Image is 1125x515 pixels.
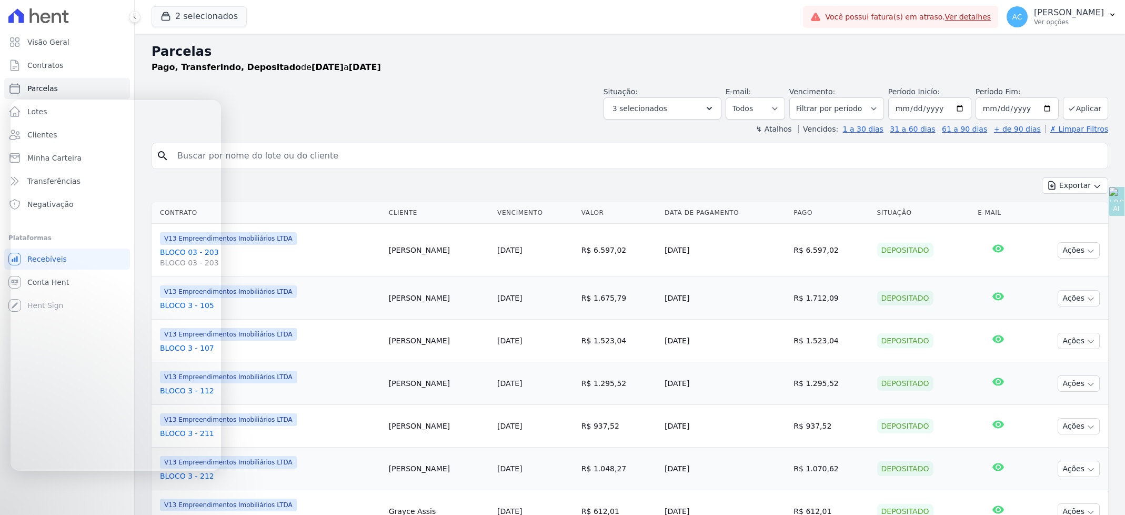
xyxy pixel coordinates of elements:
[789,87,835,96] label: Vencimento:
[1058,242,1100,259] button: Ações
[877,333,933,348] div: Depositado
[1058,418,1100,434] button: Ações
[385,362,493,405] td: [PERSON_NAME]
[385,320,493,362] td: [PERSON_NAME]
[660,448,789,490] td: [DATE]
[4,32,130,53] a: Visão Geral
[994,125,1041,133] a: + de 90 dias
[843,125,883,133] a: 1 a 30 dias
[152,61,381,74] p: de a
[660,224,789,277] td: [DATE]
[493,202,577,224] th: Vencimento
[873,202,974,224] th: Situação
[577,224,660,277] td: R$ 6.597,02
[497,422,522,430] a: [DATE]
[1034,18,1104,26] p: Ver opções
[726,87,751,96] label: E-mail:
[385,277,493,320] td: [PERSON_NAME]
[160,257,380,268] span: BLOCO 03 - 203
[4,249,130,270] a: Recebíveis
[1012,13,1022,21] span: AC
[789,448,872,490] td: R$ 1.070,62
[27,37,69,47] span: Visão Geral
[789,202,872,224] th: Pago
[877,243,933,257] div: Depositado
[945,13,991,21] a: Ver detalhes
[4,272,130,293] a: Conta Hent
[4,194,130,215] a: Negativação
[660,277,789,320] td: [DATE]
[152,42,1108,61] h2: Parcelas
[825,12,991,23] span: Você possui fatura(s) em atraso.
[660,202,789,224] th: Data de Pagamento
[577,362,660,405] td: R$ 1.295,52
[160,413,297,426] span: V13 Empreendimentos Imobiliários LTDA
[497,336,522,345] a: [DATE]
[998,2,1125,32] button: AC [PERSON_NAME] Ver opções
[888,87,940,96] label: Período Inicío:
[604,87,638,96] label: Situação:
[789,277,872,320] td: R$ 1.712,09
[4,124,130,145] a: Clientes
[4,78,130,99] a: Parcelas
[660,362,789,405] td: [DATE]
[152,6,247,26] button: 2 selecionados
[973,202,1023,224] th: E-mail
[497,294,522,302] a: [DATE]
[160,328,297,341] span: V13 Empreendimentos Imobiliários LTDA
[577,448,660,490] td: R$ 1.048,27
[8,232,126,244] div: Plataformas
[497,379,522,388] a: [DATE]
[789,224,872,277] td: R$ 6.597,02
[1058,290,1100,306] button: Ações
[11,100,221,471] iframe: Intercom live chat
[4,147,130,169] a: Minha Carteira
[312,62,344,72] strong: [DATE]
[160,371,297,383] span: V13 Empreendimentos Imobiliários LTDA
[612,102,667,115] span: 3 selecionados
[1063,97,1108,120] button: Aplicar
[27,83,58,94] span: Parcelas
[160,428,380,439] a: BLOCO 3 - 211
[152,202,385,224] th: Contrato
[577,202,660,224] th: Valor
[4,55,130,76] a: Contratos
[660,405,789,448] td: [DATE]
[577,320,660,362] td: R$ 1.523,04
[11,479,36,504] iframe: Intercom live chat
[4,101,130,122] a: Lotes
[976,86,1059,97] label: Período Fim:
[385,448,493,490] td: [PERSON_NAME]
[577,277,660,320] td: R$ 1.675,79
[385,405,493,448] td: [PERSON_NAME]
[1058,375,1100,392] button: Ações
[756,125,791,133] label: ↯ Atalhos
[1042,177,1108,194] button: Exportar
[160,343,380,353] a: BLOCO 3 - 107
[385,224,493,277] td: [PERSON_NAME]
[942,125,987,133] a: 61 a 90 dias
[789,405,872,448] td: R$ 937,52
[160,456,297,469] span: V13 Empreendimentos Imobiliários LTDA
[27,60,63,71] span: Contratos
[160,300,380,311] a: BLOCO 3 - 105
[497,464,522,473] a: [DATE]
[385,202,493,224] th: Cliente
[660,320,789,362] td: [DATE]
[1058,461,1100,477] button: Ações
[789,362,872,405] td: R$ 1.295,52
[160,285,297,298] span: V13 Empreendimentos Imobiliários LTDA
[789,320,872,362] td: R$ 1.523,04
[1045,125,1108,133] a: ✗ Limpar Filtros
[160,499,297,511] span: V13 Empreendimentos Imobiliários LTDA
[604,97,721,120] button: 3 selecionados
[497,246,522,254] a: [DATE]
[877,461,933,476] div: Depositado
[160,247,380,268] a: BLOCO 03 - 203BLOCO 03 - 203
[877,291,933,305] div: Depositado
[160,471,380,481] a: BLOCO 3 - 212
[160,232,297,245] span: V13 Empreendimentos Imobiliários LTDA
[1034,7,1104,18] p: [PERSON_NAME]
[4,171,130,192] a: Transferências
[890,125,935,133] a: 31 a 60 dias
